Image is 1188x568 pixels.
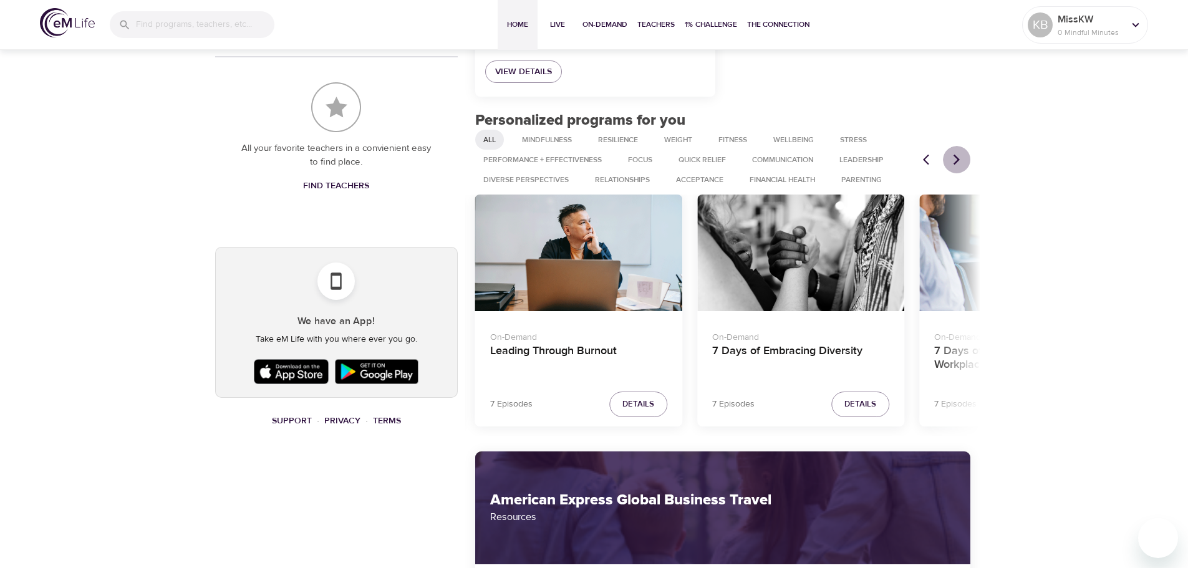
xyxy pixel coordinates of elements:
[832,155,891,165] span: Leadership
[744,150,821,170] div: Communication
[831,392,889,417] button: Details
[475,130,504,150] div: All
[943,146,970,173] button: Next items
[711,135,755,145] span: Fitness
[587,170,658,190] div: Relationships
[934,326,1111,344] p: On-Demand
[934,344,1111,374] h4: 7 Days of Happiness in the Workplace
[671,155,733,165] span: Quick Relief
[240,142,433,170] p: All your favorite teachers in a convienient easy to find place.
[844,397,876,412] span: Details
[136,11,274,38] input: Find programs, teachers, etc...
[251,356,332,387] img: Apple App Store
[831,150,892,170] div: Leadership
[490,491,956,509] h2: American Express Global Business Travel
[590,130,646,150] div: Resilience
[476,135,503,145] span: All
[685,18,737,31] span: 1% Challenge
[742,175,823,185] span: Financial Health
[656,130,700,150] div: Weight
[1058,27,1124,38] p: 0 Mindful Minutes
[490,509,956,524] p: Resources
[915,146,943,173] button: Previous items
[272,415,312,426] a: Support
[485,60,562,84] a: View Details
[697,195,904,311] button: 7 Days of Embracing Diversity
[490,326,667,344] p: On-Demand
[215,413,458,430] nav: breadcrumb
[514,130,580,150] div: Mindfulness
[303,178,369,194] span: Find Teachers
[609,392,667,417] button: Details
[620,150,660,170] div: Focus
[514,135,579,145] span: Mindfulness
[503,18,533,31] span: Home
[833,135,874,145] span: Stress
[745,155,821,165] span: Communication
[40,8,95,37] img: logo
[373,415,401,426] a: Terms
[226,315,447,328] h5: We have an App!
[1138,518,1178,558] iframe: Button to launch messaging window
[490,344,667,374] h4: Leading Through Burnout
[475,195,682,311] button: Leading Through Burnout
[543,18,572,31] span: Live
[747,18,809,31] span: The Connection
[712,344,889,374] h4: 7 Days of Embracing Diversity
[833,170,890,190] div: Parenting
[919,195,1126,311] button: 7 Days of Happiness in the Workplace
[766,135,821,145] span: Wellbeing
[317,413,319,430] li: ·
[1028,12,1053,37] div: KB
[622,397,654,412] span: Details
[591,135,645,145] span: Resilience
[311,82,361,132] img: Favorite Teachers
[621,155,660,165] span: Focus
[712,326,889,344] p: On-Demand
[587,175,657,185] span: Relationships
[934,398,977,411] p: 7 Episodes
[741,170,823,190] div: Financial Health
[226,333,447,346] p: Take eM Life with you where ever you go.
[332,356,422,387] img: Google Play Store
[834,175,889,185] span: Parenting
[365,413,368,430] li: ·
[832,130,875,150] div: Stress
[298,175,374,198] a: Find Teachers
[712,398,755,411] p: 7 Episodes
[476,175,576,185] span: Diverse Perspectives
[710,130,755,150] div: Fitness
[490,398,533,411] p: 7 Episodes
[670,150,734,170] div: Quick Relief
[475,112,971,130] h2: Personalized programs for you
[475,150,610,170] div: Performance + Effectiveness
[476,155,609,165] span: Performance + Effectiveness
[495,64,552,80] span: View Details
[765,130,822,150] div: Wellbeing
[668,170,732,190] div: Acceptance
[582,18,627,31] span: On-Demand
[475,170,577,190] div: Diverse Perspectives
[669,175,731,185] span: Acceptance
[1058,12,1124,27] p: MissKW
[637,18,675,31] span: Teachers
[657,135,700,145] span: Weight
[324,415,360,426] a: Privacy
